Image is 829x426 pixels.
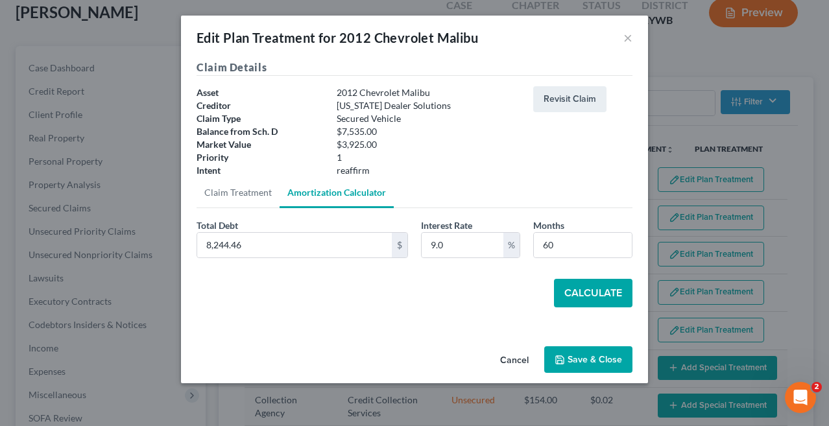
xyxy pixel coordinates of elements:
div: Asset [190,86,330,99]
label: Months [533,219,564,232]
label: Total Debt [197,219,238,232]
div: Edit Plan Treatment for 2012 Chevrolet Malibu [197,29,478,47]
label: Interest Rate [421,219,472,232]
div: reaffirm [330,164,527,177]
div: Claim Type [190,112,330,125]
div: % [503,233,520,257]
div: $7,535.00 [330,125,527,138]
h5: Claim Details [197,60,632,76]
span: 2 [811,382,822,392]
button: Cancel [490,348,539,373]
div: Priority [190,151,330,164]
input: 60 [534,233,632,257]
button: Revisit Claim [533,86,607,112]
div: 2012 Chevrolet Malibu [330,86,527,99]
input: 10,000.00 [197,233,392,257]
input: 5 [422,233,503,257]
div: Balance from Sch. D [190,125,330,138]
a: Claim Treatment [197,177,280,208]
div: [US_STATE] Dealer Solutions [330,99,527,112]
div: Market Value [190,138,330,151]
div: $ [392,233,407,257]
button: Save & Close [544,346,632,373]
a: Amortization Calculator [280,177,394,208]
button: Calculate [554,279,632,307]
div: Creditor [190,99,330,112]
button: × [623,30,632,45]
div: $3,925.00 [330,138,527,151]
div: Intent [190,164,330,177]
div: Secured Vehicle [330,112,527,125]
iframe: Intercom live chat [785,382,816,413]
div: 1 [330,151,527,164]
